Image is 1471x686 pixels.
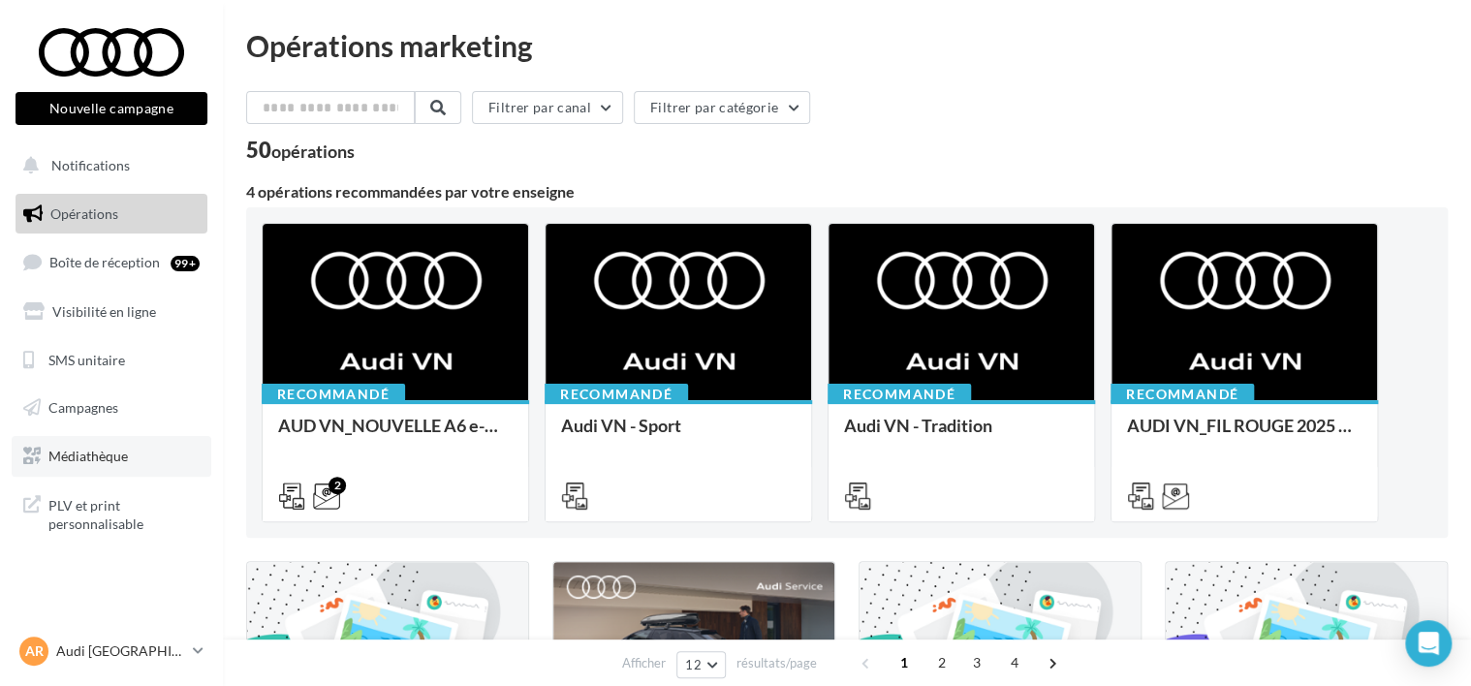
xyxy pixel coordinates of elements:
span: Campagnes [48,399,118,416]
span: 12 [685,657,702,672]
span: SMS unitaire [48,351,125,367]
a: AR Audi [GEOGRAPHIC_DATA] [16,633,207,670]
span: 1 [889,647,920,678]
button: 12 [676,651,726,678]
button: Notifications [12,145,203,186]
span: 4 [999,647,1030,678]
a: PLV et print personnalisable [12,484,211,542]
a: SMS unitaire [12,340,211,381]
div: Audi VN - Sport [561,416,796,454]
div: AUDI VN_FIL ROUGE 2025 - A1, Q2, Q3, Q5 et Q4 e-tron [1127,416,1361,454]
div: Recommandé [1111,384,1254,405]
div: 99+ [171,256,200,271]
span: PLV et print personnalisable [48,492,200,534]
div: Recommandé [545,384,688,405]
button: Nouvelle campagne [16,92,207,125]
span: Médiathèque [48,448,128,464]
a: Médiathèque [12,436,211,477]
div: Audi VN - Tradition [844,416,1079,454]
span: Afficher [622,654,666,672]
span: 2 [926,647,957,678]
span: Boîte de réception [49,254,160,270]
div: 50 [246,140,355,161]
a: Visibilité en ligne [12,292,211,332]
button: Filtrer par canal [472,91,623,124]
span: résultats/page [736,654,817,672]
div: Opérations marketing [246,31,1448,60]
a: Boîte de réception99+ [12,241,211,283]
span: Opérations [50,205,118,222]
span: Visibilité en ligne [52,303,156,320]
span: Notifications [51,157,130,173]
div: Open Intercom Messenger [1405,620,1452,667]
div: AUD VN_NOUVELLE A6 e-tron [278,416,513,454]
div: Recommandé [828,384,971,405]
div: 2 [329,477,346,494]
button: Filtrer par catégorie [634,91,810,124]
a: Campagnes [12,388,211,428]
div: Recommandé [262,384,405,405]
p: Audi [GEOGRAPHIC_DATA] [56,641,185,661]
span: 3 [961,647,992,678]
div: 4 opérations recommandées par votre enseigne [246,184,1448,200]
div: opérations [271,142,355,160]
span: AR [25,641,44,661]
a: Opérations [12,194,211,234]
